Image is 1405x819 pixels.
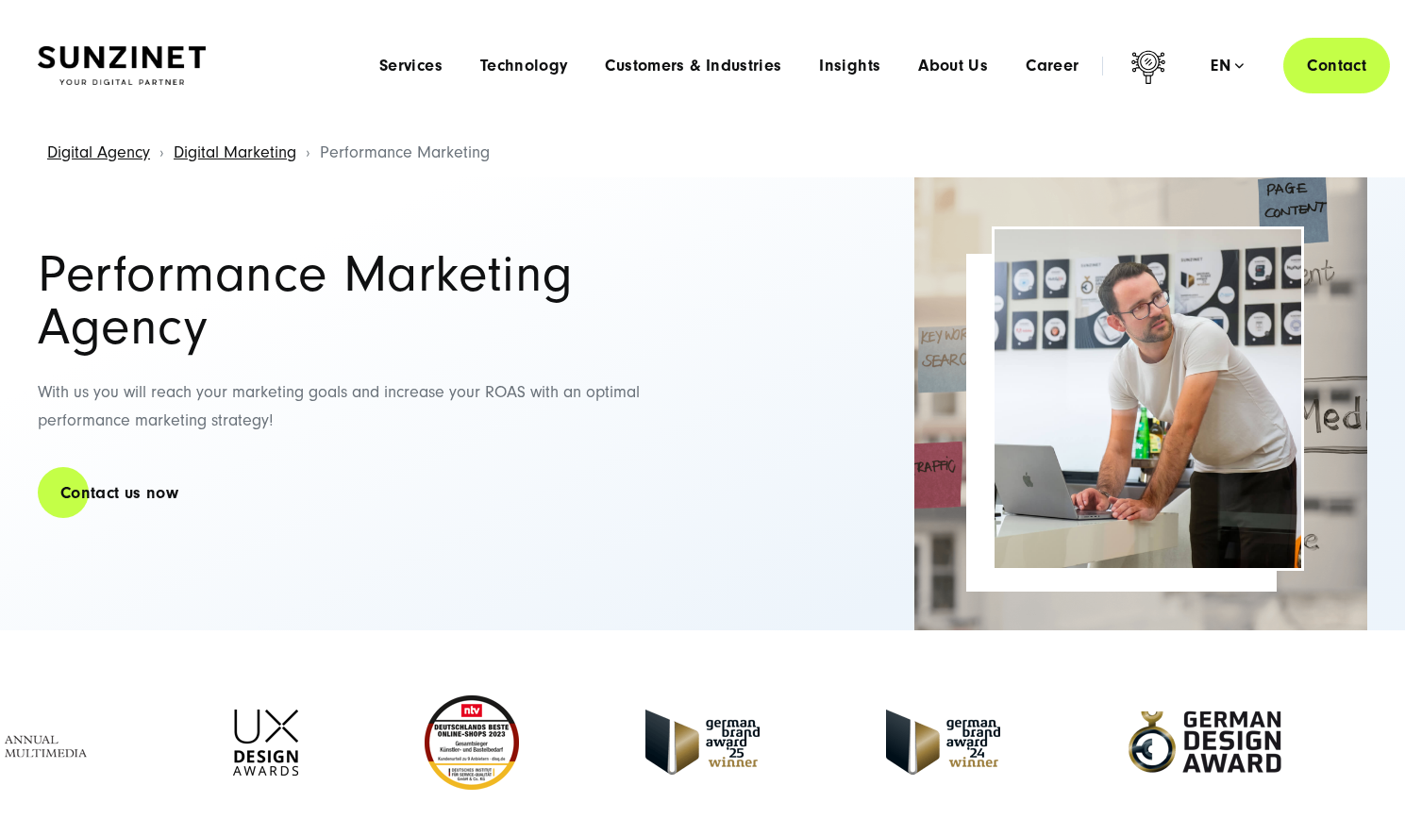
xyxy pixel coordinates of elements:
[38,378,698,436] p: With us you will reach your marketing goals and increase your ROAS with an optimal performance ma...
[819,57,880,75] a: Insights
[605,57,781,75] a: Customers & Industries
[320,142,490,162] span: Performance Marketing
[1026,57,1079,75] a: Career
[233,710,298,776] img: UX-Design-Awards - fullservice digital agentur SUNZINET
[38,248,698,354] h1: Performance Marketing Agency
[645,710,760,775] img: German Brand Award winner 2025 - Full Service Digital Agentur SUNZINET
[914,177,1367,630] img: Full-Service Digitalagentur SUNZINET - Digital Marketing_2
[886,710,1000,775] img: German-Brand-Award - fullservice digital agentur SUNZINET
[47,142,150,162] a: Digital Agency
[918,57,988,75] a: About Us
[1211,57,1244,75] div: en
[174,142,296,162] a: Digital Marketing
[480,57,568,75] a: Technology
[425,695,519,790] img: Deutschlands beste Online Shops 2023 - boesner - Kunde - SUNZINET
[38,466,201,520] a: Contact us now
[38,46,206,86] img: SUNZINET Full Service Digital Agentur
[995,229,1301,568] img: Performance Marketing Agency Header | Man working on a laptop in an agency, behind him is a wall ...
[1127,710,1282,775] img: German-Design-Award - fullservice digital agentur SUNZINET
[1283,38,1390,93] a: Contact
[379,57,443,75] a: Services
